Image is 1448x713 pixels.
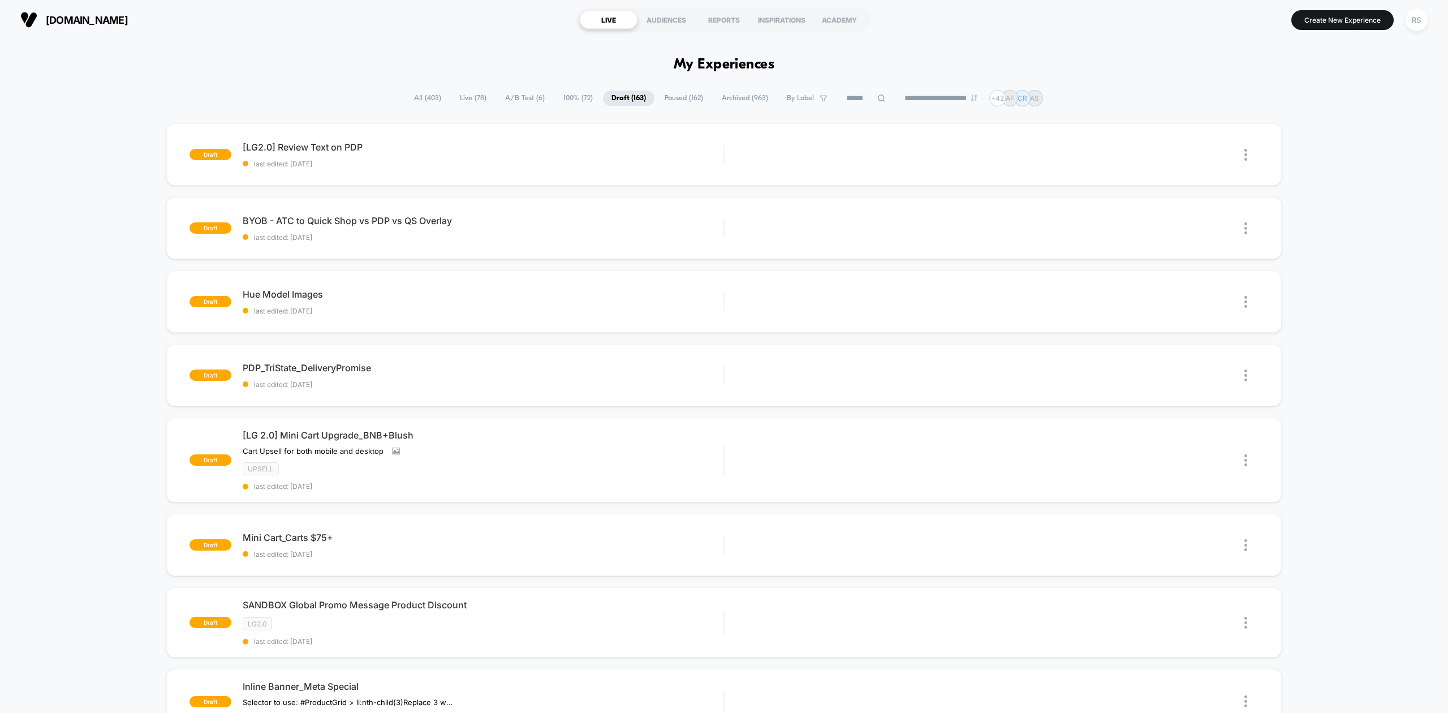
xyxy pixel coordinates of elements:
[20,11,37,28] img: Visually logo
[674,57,775,73] h1: My Experiences
[555,91,601,106] span: 100% ( 72 )
[243,160,723,168] span: last edited: [DATE]
[603,91,654,106] span: Draft ( 163 )
[243,532,723,543] span: Mini Cart_Carts $75+
[243,617,272,630] span: LG2.0
[580,11,637,29] div: LIVE
[497,91,553,106] span: A/B Test ( 6 )
[451,91,495,106] span: Live ( 78 )
[1244,222,1247,234] img: close
[46,14,128,26] span: [DOMAIN_NAME]
[1244,296,1247,308] img: close
[1244,539,1247,551] img: close
[243,429,723,441] span: [LG 2.0] Mini Cart Upgrade_BNB+Blush
[243,698,453,707] span: Selector to use: #ProductGrid > li:nth-child(3)Replace 3 with the block number﻿Copy the widget ID...
[189,539,231,551] span: draft
[243,362,723,373] span: PDP_TriState_DeliveryPromise
[753,11,811,29] div: INSPIRATIONS
[189,454,231,466] span: draft
[1244,617,1247,629] img: close
[189,370,231,381] span: draft
[243,482,723,491] span: last edited: [DATE]
[713,91,777,106] span: Archived ( 963 )
[243,215,723,226] span: BYOB - ATC to Quick Shop vs PDP vs QS Overlay
[1244,454,1247,466] img: close
[656,91,712,106] span: Paused ( 162 )
[189,617,231,628] span: draft
[695,11,753,29] div: REPORTS
[243,446,383,456] span: Cart Upsell for both mobile and desktop
[1244,695,1247,707] img: close
[243,141,723,153] span: [LG2.0] Review Text on PDP
[1030,94,1039,102] p: AS
[189,296,231,307] span: draft
[243,599,723,611] span: SANDBOX Global Promo Message Product Discount
[1006,94,1014,102] p: AF
[243,550,723,559] span: last edited: [DATE]
[243,380,723,389] span: last edited: [DATE]
[1018,94,1027,102] p: CR
[243,681,723,692] span: Inline Banner_Meta Special
[189,696,231,707] span: draft
[243,307,723,315] span: last edited: [DATE]
[243,233,723,242] span: last edited: [DATE]
[787,94,814,102] span: By Label
[1406,9,1428,31] div: RS
[243,289,723,300] span: Hue Model Images
[989,90,1006,106] div: + 42
[17,11,131,29] button: [DOMAIN_NAME]
[243,462,279,475] span: Upsell
[1244,149,1247,161] img: close
[1402,8,1431,32] button: RS
[811,11,868,29] div: ACADEMY
[971,95,977,101] img: end
[1291,10,1394,30] button: Create New Experience
[637,11,695,29] div: AUDIENCES
[243,637,723,646] span: last edited: [DATE]
[1244,370,1247,381] img: close
[189,222,231,234] span: draft
[189,149,231,160] span: draft
[406,91,450,106] span: All ( 403 )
